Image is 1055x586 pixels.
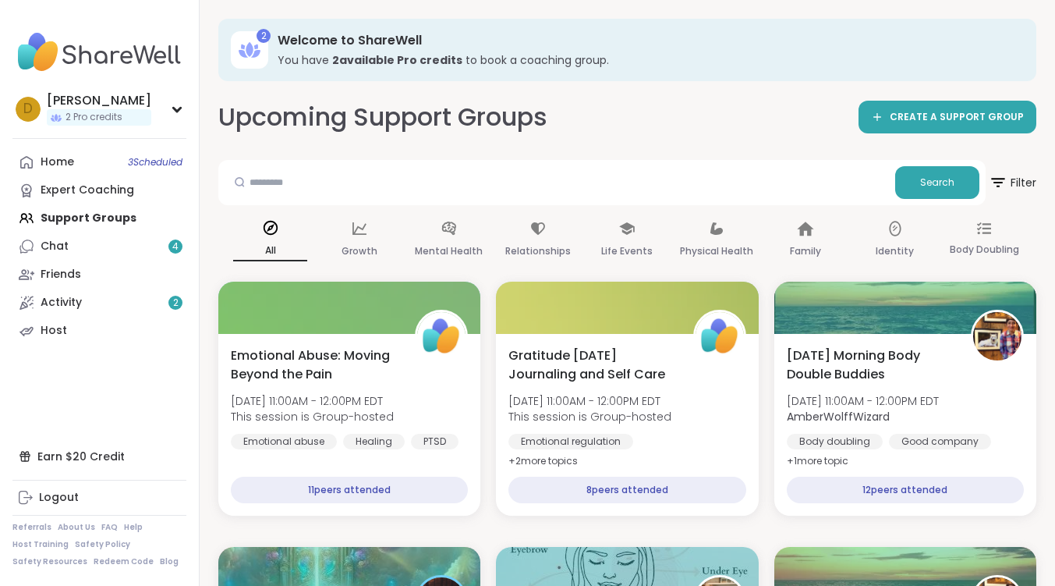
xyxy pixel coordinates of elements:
[889,434,991,449] div: Good company
[39,490,79,506] div: Logout
[787,393,939,409] span: [DATE] 11:00AM - 12:00PM EDT
[233,241,307,261] p: All
[231,346,398,384] span: Emotional Abuse: Moving Beyond the Pain
[12,176,186,204] a: Expert Coaching
[859,101,1036,133] a: CREATE A SUPPORT GROUP
[12,261,186,289] a: Friends
[415,242,483,261] p: Mental Health
[41,323,67,339] div: Host
[787,346,954,384] span: [DATE] Morning Body Double Buddies
[41,154,74,170] div: Home
[257,29,271,43] div: 2
[41,183,134,198] div: Expert Coaching
[876,242,914,261] p: Identity
[411,434,458,449] div: PTSD
[989,160,1036,205] button: Filter
[505,242,571,261] p: Relationships
[342,242,377,261] p: Growth
[890,111,1024,124] span: CREATE A SUPPORT GROUP
[417,312,466,360] img: ShareWell
[65,111,122,124] span: 2 Pro credits
[508,477,745,503] div: 8 peers attended
[508,434,633,449] div: Emotional regulation
[58,522,95,533] a: About Us
[12,556,87,567] a: Safety Resources
[231,409,394,424] span: This session is Group-hosted
[787,477,1024,503] div: 12 peers attended
[12,442,186,471] div: Earn $20 Credit
[601,242,653,261] p: Life Events
[41,295,82,311] div: Activity
[12,539,69,550] a: Host Training
[231,393,394,409] span: [DATE] 11:00AM - 12:00PM EDT
[790,242,821,261] p: Family
[680,242,753,261] p: Physical Health
[47,92,151,109] div: [PERSON_NAME]
[989,164,1036,201] span: Filter
[696,312,744,360] img: ShareWell
[950,240,1019,259] p: Body Doubling
[160,556,179,567] a: Blog
[94,556,154,567] a: Redeem Code
[101,522,118,533] a: FAQ
[278,52,1014,68] h3: You have to book a coaching group.
[41,267,81,282] div: Friends
[231,477,468,503] div: 11 peers attended
[12,233,186,261] a: Chat4
[124,522,143,533] a: Help
[41,239,69,254] div: Chat
[332,52,462,68] b: 2 available Pro credit s
[12,522,51,533] a: Referrals
[218,100,547,135] h2: Upcoming Support Groups
[12,289,186,317] a: Activity2
[172,240,179,254] span: 4
[278,32,1014,49] h3: Welcome to ShareWell
[895,166,979,199] button: Search
[508,409,671,424] span: This session is Group-hosted
[12,484,186,512] a: Logout
[75,539,130,550] a: Safety Policy
[508,393,671,409] span: [DATE] 11:00AM - 12:00PM EDT
[920,176,954,190] span: Search
[973,312,1021,360] img: AmberWolffWizard
[343,434,405,449] div: Healing
[231,434,337,449] div: Emotional abuse
[12,148,186,176] a: Home3Scheduled
[787,409,890,424] b: AmberWolffWizard
[12,25,186,80] img: ShareWell Nav Logo
[23,99,33,119] span: D
[128,156,182,169] span: 3 Scheduled
[508,346,675,384] span: Gratitude [DATE] Journaling and Self Care
[787,434,883,449] div: Body doubling
[173,297,179,310] span: 2
[12,317,186,345] a: Host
